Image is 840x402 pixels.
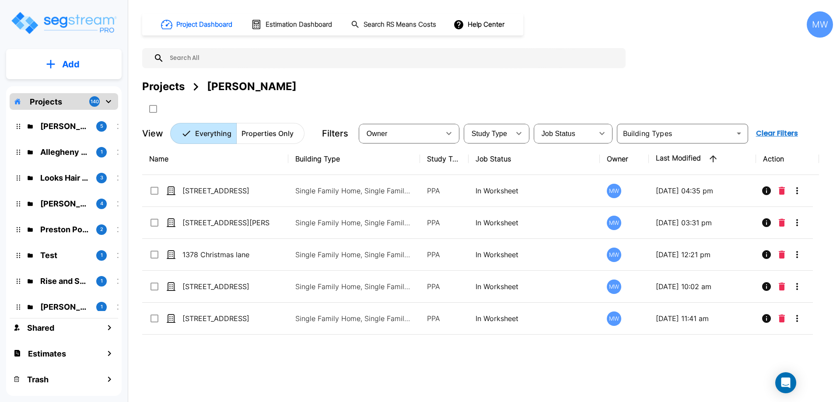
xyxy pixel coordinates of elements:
p: Single Family Home, Single Family Home Site [295,313,413,324]
button: SelectAll [144,100,162,118]
p: [DATE] 11:41 am [656,313,749,324]
div: [PERSON_NAME] [207,79,297,94]
button: Project Dashboard [157,15,237,34]
button: More-Options [788,214,806,231]
p: Properties Only [241,128,294,139]
p: 2 [100,226,103,233]
div: Select [360,121,440,146]
p: Arkadiy Yakubov [40,120,89,132]
p: In Worksheet [476,281,593,292]
p: [STREET_ADDRESS] [182,313,270,324]
button: Delete [775,278,788,295]
p: [DATE] 03:31 pm [656,217,749,228]
p: Lisa Overton [40,301,89,313]
p: Rise and Shine Rentals [40,275,89,287]
button: More-Options [788,310,806,327]
p: Single Family Home, Single Family Home Site [295,281,413,292]
p: [DATE] 04:35 pm [656,185,749,196]
h1: Estimation Dashboard [266,20,332,30]
button: Help Center [451,16,508,33]
p: [STREET_ADDRESS] [182,185,270,196]
p: Preston Pointe [40,224,89,235]
div: MW [607,280,621,294]
input: Search All [164,48,621,68]
p: 1 [101,277,103,285]
button: Search RS Means Costs [347,16,441,33]
th: Job Status [469,143,600,175]
p: 1 [101,252,103,259]
p: PPA [427,313,462,324]
p: [DATE] 12:21 pm [656,249,749,260]
button: Delete [775,214,788,231]
p: Projects [30,96,62,108]
h1: Estimates [28,348,66,360]
p: Single Family Home, Single Family Home Site [295,185,413,196]
p: 3 [100,174,103,182]
p: Ramon's Tire & Wheel shop [40,198,89,210]
p: 1378 Christmas lane [182,249,270,260]
div: Platform [170,123,304,144]
button: Properties Only [236,123,304,144]
p: [STREET_ADDRESS] [182,281,270,292]
p: In Worksheet [476,313,593,324]
button: Delete [775,310,788,327]
p: 1 [101,148,103,156]
p: PPA [427,281,462,292]
th: Study Type [420,143,469,175]
p: In Worksheet [476,217,593,228]
h1: Shared [27,322,54,334]
th: Owner [600,143,648,175]
th: Action [756,143,819,175]
p: In Worksheet [476,185,593,196]
div: MW [607,216,621,230]
p: 140 [91,98,99,105]
p: Single Family Home, Single Family Home Site [295,217,413,228]
button: Info [758,246,775,263]
input: Building Types [619,127,731,140]
button: Info [758,182,775,199]
h1: Trash [27,374,49,385]
button: More-Options [788,246,806,263]
th: Last Modified [649,143,756,175]
button: Open [733,127,745,140]
button: Clear Filters [752,125,801,142]
p: Everything [195,128,231,139]
div: Select [465,121,510,146]
th: Building Type [288,143,420,175]
th: Name [142,143,288,175]
button: More-Options [788,278,806,295]
p: 4 [100,200,103,207]
button: Add [6,52,122,77]
button: Info [758,310,775,327]
span: Study Type [472,130,507,137]
p: PPA [427,249,462,260]
img: Logo [10,10,117,35]
p: View [142,127,163,140]
p: In Worksheet [476,249,593,260]
h1: Project Dashboard [176,20,232,30]
p: Add [62,58,80,71]
span: Job Status [542,130,575,137]
div: Projects [142,79,185,94]
button: Everything [170,123,237,144]
p: 1 [101,303,103,311]
button: Delete [775,246,788,263]
button: Estimation Dashboard [248,15,337,34]
button: Info [758,278,775,295]
p: Test [40,249,89,261]
p: Filters [322,127,348,140]
button: Info [758,214,775,231]
p: Single Family Home, Single Family Home Site [295,249,413,260]
div: MW [607,248,621,262]
p: PPA [427,185,462,196]
button: Delete [775,182,788,199]
h1: Search RS Means Costs [364,20,436,30]
span: Owner [367,130,388,137]
button: More-Options [788,182,806,199]
p: Looks Hair Salon [40,172,89,184]
div: MW [807,11,833,38]
p: Allegheny Design Services LLC [40,146,89,158]
div: MW [607,311,621,326]
div: MW [607,184,621,198]
div: Open Intercom Messenger [775,372,796,393]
